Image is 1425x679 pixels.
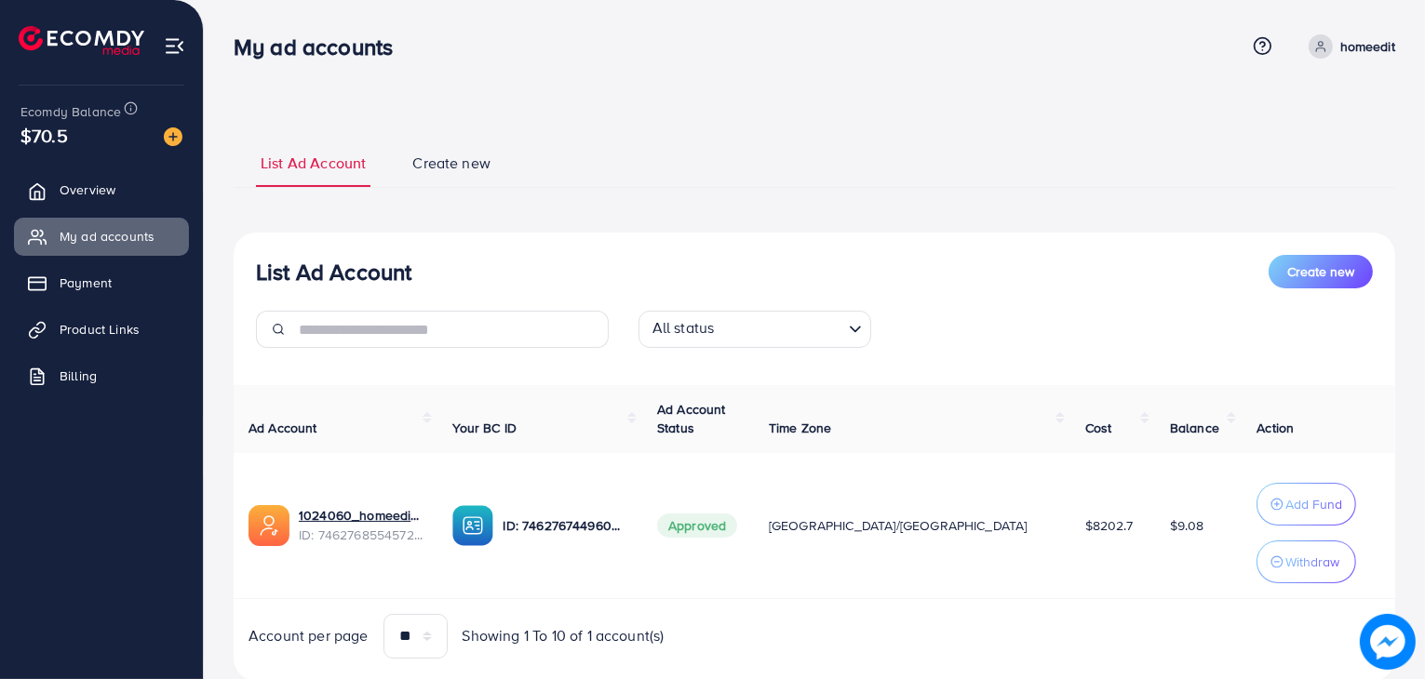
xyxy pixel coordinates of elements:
h3: My ad accounts [234,33,408,60]
p: Withdraw [1285,551,1339,573]
div: <span class='underline'>1024060_homeedit7_1737561213516</span></br>7462768554572742672 [299,506,423,544]
img: image [1360,614,1416,670]
span: All status [649,313,719,343]
span: My ad accounts [60,227,155,246]
img: image [164,127,182,146]
p: Add Fund [1285,493,1342,515]
span: Ad Account Status [657,400,726,437]
span: $8202.7 [1085,516,1133,535]
a: Payment [14,264,189,301]
img: ic-ads-acc.e4c84228.svg [249,505,289,546]
a: homeedit [1301,34,1395,59]
span: Action [1257,419,1294,437]
a: Overview [14,171,189,208]
p: ID: 7462767449604177937 [503,514,626,537]
span: Create new [1287,262,1354,281]
span: Payment [60,273,112,292]
h3: List Ad Account [256,259,411,286]
img: menu [164,35,185,57]
a: My ad accounts [14,218,189,255]
span: Product Links [60,320,140,339]
input: Search for option [719,314,840,343]
span: List Ad Account [261,153,366,174]
span: Cost [1085,419,1112,437]
span: [GEOGRAPHIC_DATA]/[GEOGRAPHIC_DATA] [769,516,1028,535]
img: ic-ba-acc.ded83a64.svg [452,505,493,546]
img: logo [19,26,144,55]
button: Create new [1269,255,1373,288]
button: Add Fund [1257,483,1356,526]
span: Showing 1 To 10 of 1 account(s) [463,625,665,646]
span: ID: 7462768554572742672 [299,526,423,544]
span: Balance [1170,419,1219,437]
span: Create new [412,153,491,174]
span: Overview [60,180,115,199]
span: $70.5 [20,122,68,149]
a: Billing [14,357,189,394]
div: Search for option [639,311,871,348]
span: Approved [657,513,737,538]
span: Account per page [249,625,369,646]
p: homeedit [1340,35,1395,58]
span: $9.08 [1170,516,1204,535]
span: Ad Account [249,419,317,437]
a: 1024060_homeedit7_1737561213516 [299,506,423,525]
button: Withdraw [1257,540,1356,583]
span: Time Zone [769,419,831,437]
span: Billing [60,366,97,385]
span: Your BC ID [452,419,517,437]
a: Product Links [14,311,189,348]
span: Ecomdy Balance [20,102,121,121]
